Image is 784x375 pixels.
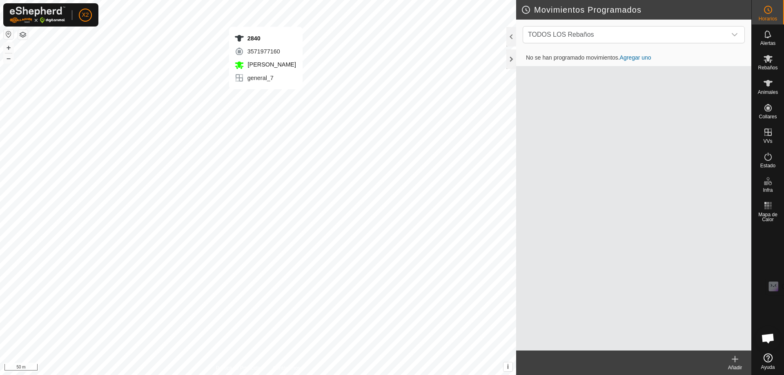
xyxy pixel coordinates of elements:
span: X2 [82,11,89,19]
div: Chat abierto [756,326,780,351]
span: Alertas [760,41,775,46]
button: i [503,362,512,371]
span: No se han programado movimientos. [519,54,658,61]
span: Estado [760,163,775,168]
span: Rebaños [758,65,777,70]
div: dropdown trigger [726,27,743,43]
button: Capas del Mapa [18,30,28,40]
div: 2840 [234,33,296,43]
span: VVs [763,139,772,144]
span: Ayuda [761,365,775,370]
a: Contáctenos [273,364,300,372]
a: Agregar uno [620,54,651,61]
span: i [507,363,509,370]
span: [PERSON_NAME] [246,61,296,68]
span: Animales [758,90,778,95]
span: Infra [763,188,773,193]
span: Collares [759,114,777,119]
span: TODOS LOS Rebaños [525,27,726,43]
div: 3571977160 [234,47,296,56]
span: Mapa de Calor [754,212,782,222]
button: Restablecer Mapa [4,29,13,39]
a: Ayuda [752,350,784,373]
div: Añadir [719,364,751,371]
img: Logo Gallagher [10,7,65,23]
span: TODOS LOS Rebaños [528,31,594,38]
button: – [4,53,13,63]
a: Política de Privacidad [216,364,263,372]
button: + [4,43,13,53]
div: general_7 [234,73,296,83]
h2: Movimientos Programados [521,5,751,15]
span: Horarios [759,16,777,21]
